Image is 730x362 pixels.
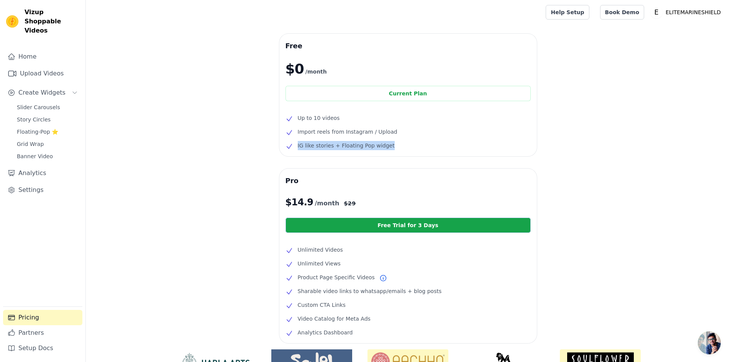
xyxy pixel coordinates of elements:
[305,67,327,76] span: /month
[298,113,340,123] span: Up to 10 videos
[17,116,51,123] span: Story Circles
[285,218,531,233] a: Free Trial for 3 Days
[298,287,442,296] span: Sharable video links to whatsapp/emails + blog posts
[17,152,53,160] span: Banner Video
[298,127,397,136] span: Import reels from Instagram / Upload
[3,85,82,100] button: Create Widgets
[3,182,82,198] a: Settings
[6,15,18,28] img: Vizup
[600,5,644,20] a: Book Demo
[344,200,356,207] span: $ 29
[12,114,82,125] a: Story Circles
[298,141,395,150] span: IG like stories + Floating Pop widget
[650,5,724,19] button: E ELITEMARINESHIELD
[285,175,531,187] h3: Pro
[298,273,375,282] span: Product Page Specific Videos
[3,325,82,341] a: Partners
[12,151,82,162] a: Banner Video
[663,5,724,19] p: ELITEMARINESHIELD
[3,66,82,81] a: Upload Videos
[285,300,531,310] li: Custom CTA Links
[285,86,531,101] div: Current Plan
[298,259,341,268] span: Unlimited Views
[298,328,353,337] span: Analytics Dashboard
[25,8,79,35] span: Vizup Shoppable Videos
[298,245,343,254] span: Unlimited Videos
[3,341,82,356] a: Setup Docs
[285,61,304,77] span: $0
[18,88,66,97] span: Create Widgets
[3,310,82,325] a: Pricing
[315,199,339,208] span: /month
[3,165,82,181] a: Analytics
[17,103,60,111] span: Slider Carousels
[3,49,82,64] a: Home
[655,8,659,16] text: E
[285,196,313,208] span: $ 14.9
[285,314,531,323] li: Video Catalog for Meta Ads
[698,331,721,354] div: Open chat
[285,40,531,52] h3: Free
[17,140,44,148] span: Grid Wrap
[546,5,589,20] a: Help Setup
[12,102,82,113] a: Slider Carousels
[12,126,82,137] a: Floating-Pop ⭐
[12,139,82,149] a: Grid Wrap
[17,128,58,136] span: Floating-Pop ⭐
